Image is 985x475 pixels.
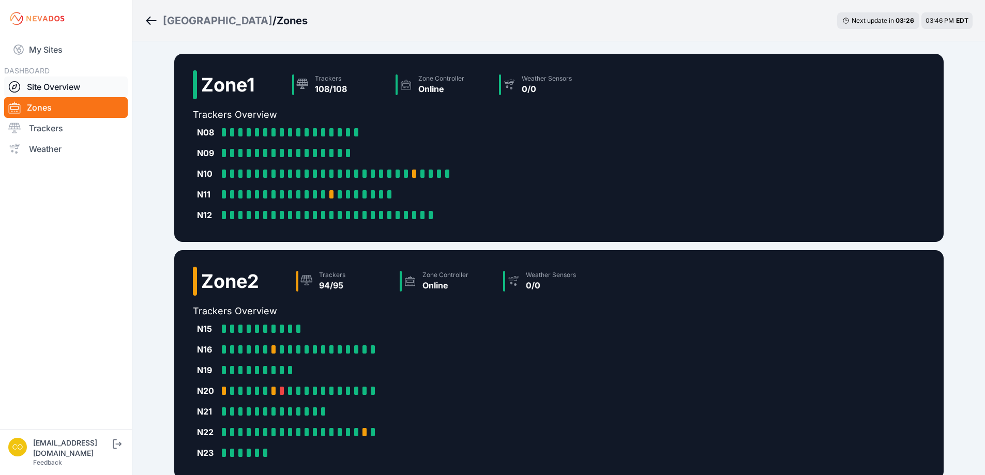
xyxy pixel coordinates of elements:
[201,74,255,95] h2: Zone 1
[526,279,576,292] div: 0/0
[197,343,218,356] div: N16
[956,17,968,24] span: EDT
[319,279,345,292] div: 94/95
[197,323,218,335] div: N15
[4,97,128,118] a: Zones
[522,83,572,95] div: 0/0
[422,271,468,279] div: Zone Controller
[8,438,27,456] img: controlroomoperator@invenergy.com
[272,13,277,28] span: /
[33,438,111,458] div: [EMAIL_ADDRESS][DOMAIN_NAME]
[197,385,218,397] div: N20
[201,271,259,292] h2: Zone 2
[197,364,218,376] div: N19
[499,267,602,296] a: Weather Sensors0/0
[292,267,396,296] a: Trackers94/95
[197,126,218,139] div: N08
[33,458,62,466] a: Feedback
[193,108,598,122] h2: Trackers Overview
[4,139,128,159] a: Weather
[4,118,128,139] a: Trackers
[526,271,576,279] div: Weather Sensors
[193,304,602,318] h2: Trackers Overview
[315,83,347,95] div: 108/108
[197,426,218,438] div: N22
[522,74,572,83] div: Weather Sensors
[926,17,954,24] span: 03:46 PM
[197,188,218,201] div: N11
[4,37,128,62] a: My Sites
[197,147,218,159] div: N09
[197,209,218,221] div: N12
[315,74,347,83] div: Trackers
[197,447,218,459] div: N23
[896,17,914,25] div: 03 : 26
[163,13,272,28] a: [GEOGRAPHIC_DATA]
[495,70,598,99] a: Weather Sensors0/0
[418,83,464,95] div: Online
[145,7,308,34] nav: Breadcrumb
[197,405,218,418] div: N21
[4,76,128,97] a: Site Overview
[422,279,468,292] div: Online
[852,17,894,24] span: Next update in
[8,10,66,27] img: Nevados
[288,70,391,99] a: Trackers108/108
[277,13,308,28] h3: Zones
[4,66,50,75] span: DASHBOARD
[197,167,218,180] div: N10
[418,74,464,83] div: Zone Controller
[319,271,345,279] div: Trackers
